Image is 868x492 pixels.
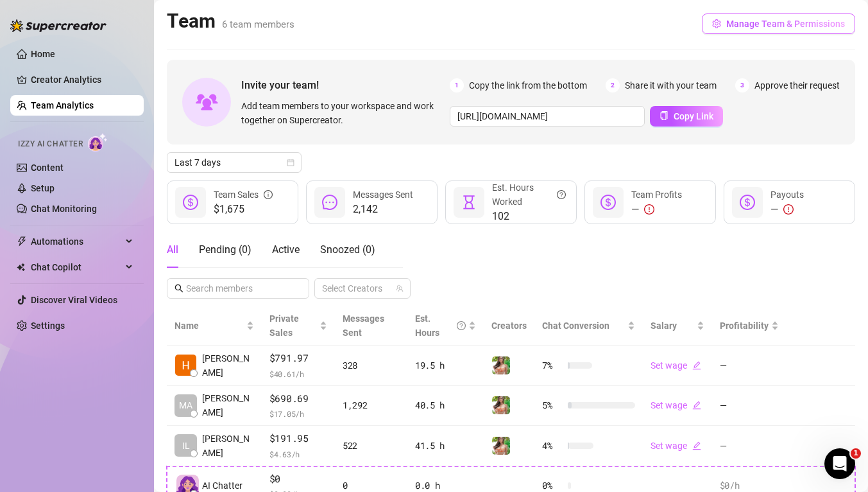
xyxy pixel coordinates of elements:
span: dollar-circle [740,195,755,210]
span: Team Profits [631,189,682,200]
div: Team Sales [214,188,273,202]
span: $ 17.05 /h [269,407,327,420]
img: Serena [492,396,510,414]
td: — [712,426,787,466]
th: Name [167,306,262,346]
div: 1,292 [343,398,400,412]
span: 2 [606,78,620,92]
div: 40.5 h [415,398,477,412]
div: 41.5 h [415,439,477,453]
img: Serena [492,437,510,455]
span: thunderbolt [17,236,27,247]
a: Setup [31,183,55,193]
span: Private Sales [269,313,299,338]
h2: Team [167,9,294,33]
img: Chat Copilot [17,263,25,272]
span: Chat Conversion [542,321,609,331]
span: question-circle [457,312,466,340]
span: setting [712,19,721,28]
div: 328 [343,358,400,373]
img: Haidie Pascua [175,355,196,376]
a: Discover Viral Videos [31,295,117,305]
span: edit [692,441,701,450]
a: Set wageedit [651,400,701,410]
a: Team Analytics [31,100,94,110]
span: Salary [651,321,677,331]
span: 6 team members [222,19,294,30]
div: 19.5 h [415,358,477,373]
span: Active [272,243,300,256]
div: All [167,242,178,258]
span: $690.69 [269,391,327,407]
span: exclamation-circle [783,204,794,215]
a: Home [31,49,55,59]
span: [PERSON_NAME] [202,351,254,380]
span: Automations [31,231,122,252]
span: Approve their request [754,78,840,92]
td: — [712,346,787,386]
span: $0 [269,471,327,487]
a: Content [31,163,64,173]
span: MA [179,398,192,412]
a: Chat Monitoring [31,204,97,214]
div: Est. Hours Worked [492,180,566,209]
span: search [174,284,183,293]
span: dollar-circle [183,195,198,210]
span: question-circle [557,180,566,209]
img: AI Chatter [88,133,108,152]
span: copy [660,111,668,120]
a: Creator Analytics [31,69,133,90]
span: 3 [735,78,749,92]
img: logo-BBDzfeDw.svg [10,19,106,32]
span: Payouts [770,189,804,200]
span: [PERSON_NAME] [202,391,254,419]
th: Creators [484,306,534,346]
a: Settings [31,321,65,331]
div: Pending ( 0 ) [199,242,251,258]
span: Name [174,319,244,333]
div: — [770,202,804,217]
button: Copy Link [650,106,723,127]
div: 522 [343,439,400,453]
span: 1 [450,78,464,92]
a: Set wageedit [651,441,701,451]
span: $1,675 [214,202,273,217]
span: edit [692,401,701,410]
span: $ 4.63 /h [269,448,327,461]
a: Set wageedit [651,360,701,371]
span: Last 7 days [174,153,294,172]
span: Share it with your team [625,78,717,92]
span: hourglass [461,195,477,210]
span: Izzy AI Chatter [18,138,83,150]
span: 2,142 [353,202,413,217]
span: Snoozed ( 0 ) [320,243,375,256]
span: [PERSON_NAME] [202,432,254,460]
span: 102 [492,209,566,224]
span: exclamation-circle [644,204,654,215]
span: Copy Link [674,111,713,121]
span: message [322,195,337,210]
span: $191.95 [269,431,327,446]
span: Add team members to your workspace and work together on Supercreator. [241,99,445,127]
span: Manage Team & Permissions [726,19,845,29]
span: 5 % [542,398,563,412]
button: Manage Team & Permissions [702,13,855,34]
span: Invite your team! [241,77,450,93]
img: Serena [492,356,510,374]
input: Search members [186,281,291,295]
iframe: Intercom live chat [824,448,855,479]
div: Est. Hours [415,312,466,340]
span: $791.97 [269,351,327,366]
span: Messages Sent [353,189,413,200]
span: Messages Sent [343,313,384,338]
span: team [396,285,404,292]
span: edit [692,361,701,370]
span: dollar-circle [600,195,616,210]
span: Profitability [720,321,769,331]
div: — [631,202,682,217]
span: Copy the link from the bottom [469,78,587,92]
span: $ 40.61 /h [269,367,327,380]
td: — [712,386,787,426]
span: Chat Copilot [31,257,122,277]
span: 7 % [542,358,563,373]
